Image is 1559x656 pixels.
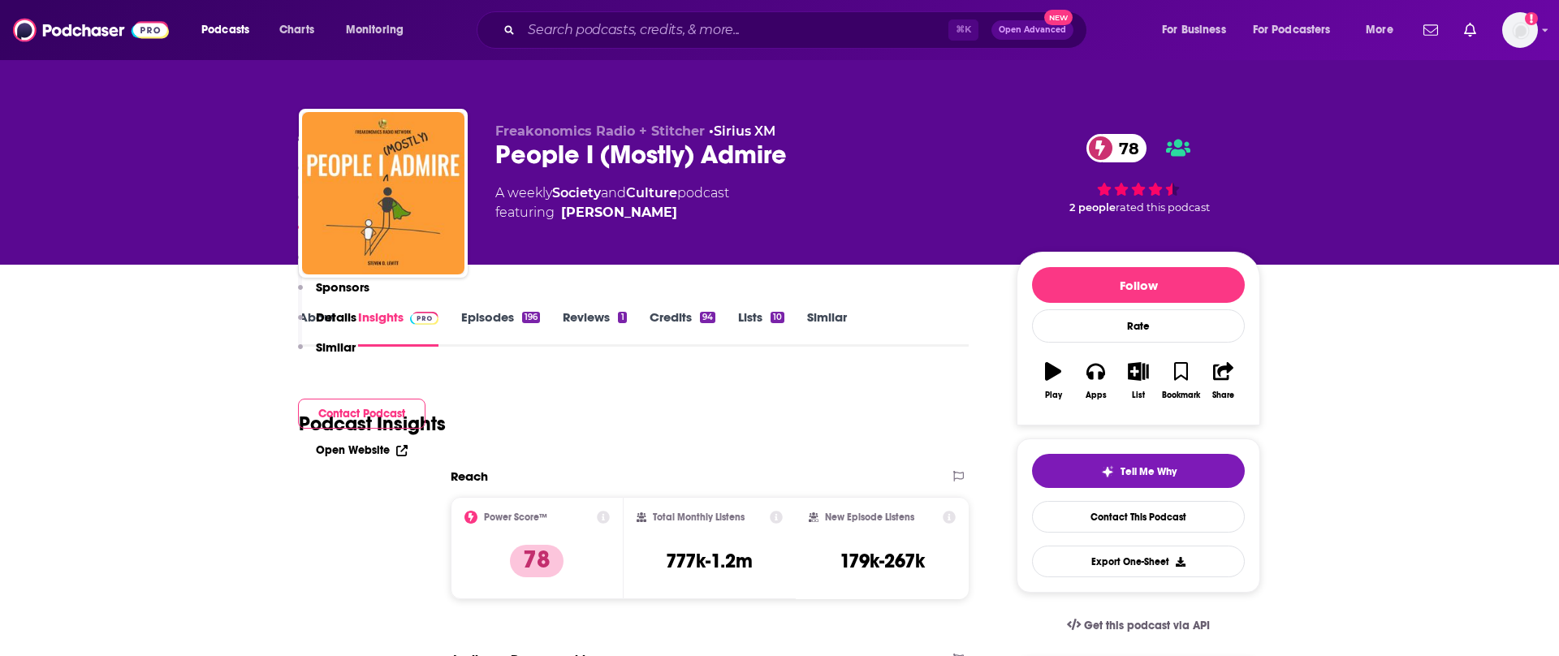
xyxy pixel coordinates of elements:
[948,19,978,41] span: ⌘ K
[298,399,425,429] button: Contact Podcast
[618,312,626,323] div: 1
[709,123,775,139] span: •
[1132,391,1145,400] div: List
[1117,352,1160,410] button: List
[1032,267,1245,303] button: Follow
[484,511,547,523] h2: Power Score™
[1103,134,1147,162] span: 78
[461,309,540,347] a: Episodes196
[1054,606,1223,645] a: Get this podcast via API
[650,309,715,347] a: Credits94
[316,339,356,355] p: Similar
[495,183,729,222] div: A weekly podcast
[738,309,784,347] a: Lists10
[13,15,169,45] img: Podchaser - Follow, Share and Rate Podcasts
[522,312,540,323] div: 196
[561,203,677,222] a: Steve Levitt
[269,17,324,43] a: Charts
[840,549,925,573] h3: 179k-267k
[1121,465,1177,478] span: Tell Me Why
[563,309,626,347] a: Reviews1
[1366,19,1393,41] span: More
[1212,391,1234,400] div: Share
[1242,17,1354,43] button: open menu
[1032,352,1074,410] button: Play
[495,123,705,139] span: Freakonomics Radio + Stitcher
[999,26,1066,34] span: Open Advanced
[279,19,314,41] span: Charts
[626,185,677,201] a: Culture
[1069,201,1116,214] span: 2 people
[1162,19,1226,41] span: For Business
[991,20,1073,40] button: Open AdvancedNew
[1162,391,1200,400] div: Bookmark
[190,17,270,43] button: open menu
[1502,12,1538,48] img: User Profile
[492,11,1103,49] div: Search podcasts, credits, & more...
[601,185,626,201] span: and
[335,17,425,43] button: open menu
[1502,12,1538,48] span: Logged in as juliahaav
[1032,309,1245,343] div: Rate
[1086,134,1147,162] a: 78
[1116,201,1210,214] span: rated this podcast
[552,185,601,201] a: Society
[1458,16,1483,44] a: Show notifications dropdown
[1160,352,1202,410] button: Bookmark
[346,19,404,41] span: Monitoring
[521,17,948,43] input: Search podcasts, credits, & more...
[807,309,847,347] a: Similar
[1032,546,1245,577] button: Export One-Sheet
[653,511,745,523] h2: Total Monthly Listens
[1074,352,1116,410] button: Apps
[451,468,488,484] h2: Reach
[316,443,408,457] a: Open Website
[1253,19,1331,41] span: For Podcasters
[1032,501,1245,533] a: Contact This Podcast
[302,112,464,274] img: People I (Mostly) Admire
[1525,12,1538,25] svg: Add a profile image
[700,312,715,323] div: 94
[1084,619,1210,632] span: Get this podcast via API
[1502,12,1538,48] button: Show profile menu
[510,545,564,577] p: 78
[1203,352,1245,410] button: Share
[495,203,729,222] span: featuring
[298,339,356,369] button: Similar
[1044,10,1073,25] span: New
[1101,465,1114,478] img: tell me why sparkle
[201,19,249,41] span: Podcasts
[1354,17,1414,43] button: open menu
[1017,123,1260,224] div: 78 2 peoplerated this podcast
[1086,391,1107,400] div: Apps
[714,123,775,139] a: Sirius XM
[1417,16,1445,44] a: Show notifications dropdown
[298,309,356,339] button: Details
[771,312,784,323] div: 10
[825,511,914,523] h2: New Episode Listens
[1045,391,1062,400] div: Play
[666,549,753,573] h3: 777k-1.2m
[1151,17,1246,43] button: open menu
[316,309,356,325] p: Details
[1032,454,1245,488] button: tell me why sparkleTell Me Why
